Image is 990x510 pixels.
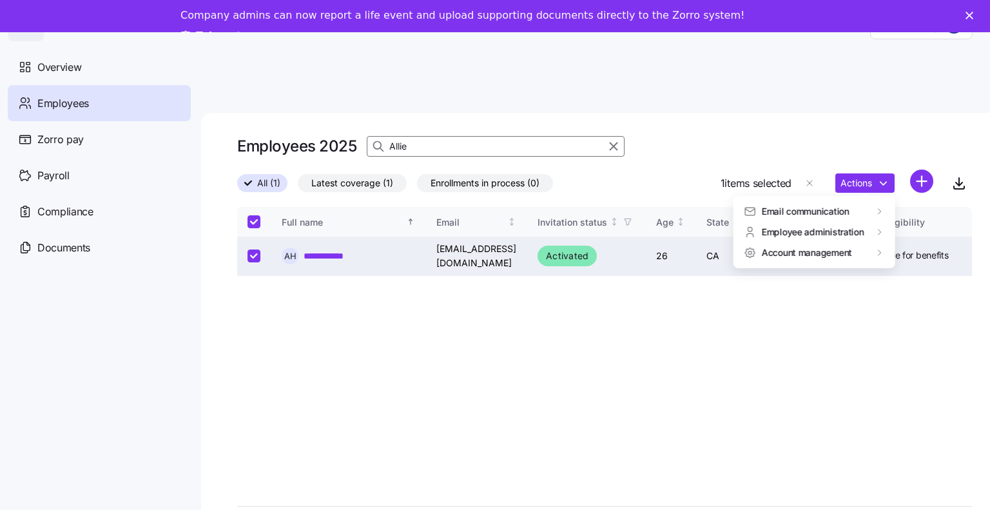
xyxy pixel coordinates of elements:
[284,252,296,260] span: A H
[180,30,261,44] a: Take a tour
[966,12,978,19] div: Close
[546,248,588,264] span: Activated
[180,9,744,22] div: Company admins can now report a life event and upload supporting documents directly to the Zorro ...
[872,249,949,262] span: Eligible for benefits
[762,246,852,259] span: Account management
[762,226,864,239] span: Employee administration
[696,237,768,275] td: CA
[762,205,849,218] span: Email communication
[426,237,527,275] td: [EMAIL_ADDRESS][DOMAIN_NAME]
[247,250,260,262] input: Select record 1
[646,237,696,275] td: 26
